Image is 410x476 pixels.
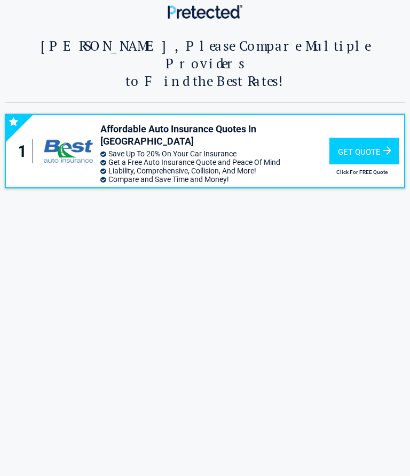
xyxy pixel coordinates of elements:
h2: Click For FREE Quote [329,169,395,175]
h2: [PERSON_NAME] , Please Compare Multiple Providers to Find the Best Rates! [38,37,372,90]
img: Main Logo [168,5,242,18]
h3: Affordable Auto Insurance Quotes In [GEOGRAPHIC_DATA] [100,123,329,148]
li: Save Up To 20% On Your Car Insurance [100,149,329,158]
div: Get Quote [329,138,399,164]
li: Liability, Comprehensive, Collision, And More! [100,166,329,175]
div: 1 [17,139,33,163]
img: bestautoinsurance's logo [42,138,94,164]
li: Compare and Save Time and Money! [100,175,329,184]
li: Get a Free Auto Insurance Quote and Peace Of Mind [100,158,329,166]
